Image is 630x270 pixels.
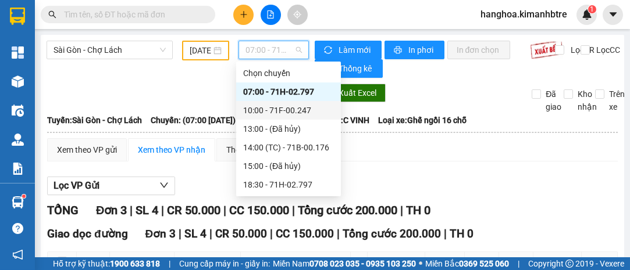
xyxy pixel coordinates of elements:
img: logo-vxr [10,8,25,25]
span: hanghoa.kimanhbtre [471,7,576,21]
span: Lọc CC [592,44,622,56]
span: | [400,203,403,217]
span: Xuất Excel [339,87,376,99]
div: Chọn chuyến [243,67,334,80]
span: Loại xe: Ghế ngồi 16 chỗ [378,114,467,127]
span: down [159,181,169,190]
span: | [270,227,273,240]
span: aim [293,10,301,19]
span: TH 0 [406,203,430,217]
span: Sài Gòn - Chợ Lách [54,41,166,59]
div: 13:00 - (Đã hủy) [243,123,334,135]
span: Tổng cước 200.000 [298,203,397,217]
span: Thống kê [339,62,373,75]
div: 14:00 (TC) - 71B-00.176 [243,141,334,154]
span: Miền Nam [273,257,416,270]
b: Tuyến: Sài Gòn - Chợ Lách [47,116,142,125]
button: In đơn chọn [447,41,511,59]
span: ĐC Giao [536,255,569,268]
div: 15:00 - (Đã hủy) [243,160,334,172]
span: Người nhận [244,255,339,268]
button: bar-chartThống kê [315,59,383,78]
span: CR 50.000 [167,203,220,217]
span: Tổng cước 200.000 [343,227,441,240]
span: Tài xế: C VINH [319,114,369,127]
span: caret-down [608,9,618,20]
span: 07:00 - 71H-02.797 [245,41,301,59]
div: 10:00 - 71F-00.247 [243,104,334,117]
button: Lọc VP Gửi [47,177,175,195]
span: Giao dọc đường [47,227,128,240]
span: TỔNG [47,203,79,217]
button: aim [287,5,308,25]
span: 1 [590,5,594,13]
span: search [48,10,56,19]
span: | [292,203,295,217]
span: plus [240,10,248,19]
span: | [161,203,164,217]
img: dashboard-icon [12,46,24,59]
span: Miền Bắc [425,257,509,270]
span: CC 150.000 [229,203,289,217]
span: Người gửi [177,255,229,268]
strong: 1900 633 818 [110,259,160,268]
span: copyright [565,260,574,268]
span: | [179,227,181,240]
span: | [209,227,212,240]
span: | [444,227,447,240]
span: Hỗ trợ kỹ thuật: [53,257,160,270]
div: 07:00 - 71H-02.797 [243,85,334,98]
img: warehouse-icon [12,196,24,208]
span: printer [394,46,404,55]
button: plus [233,5,254,25]
span: Đã giao [541,88,566,113]
span: TH 0 [450,227,474,240]
div: 18:30 - 71H-02.797 [243,178,334,191]
span: SL 4 [184,227,207,240]
span: | [130,203,133,217]
span: | [223,203,226,217]
img: warehouse-icon [12,75,24,88]
span: Làm mới [339,44,372,56]
span: In phơi [408,44,435,56]
span: notification [12,249,23,260]
span: Lọc VP Gửi [54,178,99,193]
div: Thống kê [226,143,259,156]
span: CR 50.000 [215,227,267,240]
div: Xem theo VP gửi [57,143,117,156]
div: Chọn chuyến [236,64,341,82]
span: Đơn 3 [96,203,127,217]
span: | [169,257,170,270]
span: Đơn 3 [145,227,176,240]
span: sync [324,46,334,55]
img: warehouse-icon [12,134,24,146]
span: question-circle [12,223,23,234]
button: caret-down [603,5,623,25]
strong: 0369 525 060 [459,259,509,268]
div: Xem theo VP nhận [138,143,205,156]
img: 9k= [530,41,563,59]
img: icon-new-feature [582,9,592,20]
span: Chuyến: (07:00 [DATE]) [151,114,236,127]
span: Kho nhận [573,88,601,113]
input: Tìm tên, số ĐT hoặc mã đơn [64,8,201,21]
button: downloadXuất Excel [316,84,386,102]
strong: 0708 023 035 - 0935 103 250 [309,259,416,268]
sup: 1 [588,5,596,13]
button: file-add [261,5,281,25]
img: solution-icon [12,163,24,175]
span: file-add [266,10,275,19]
span: Cung cấp máy in - giấy in: [179,257,270,270]
span: | [518,257,519,270]
span: SL 4 [136,203,158,217]
span: Lọc CR [566,44,596,56]
span: CC 150.000 [276,227,334,240]
input: 13/09/2025 [190,44,211,57]
sup: 1 [22,195,26,198]
img: warehouse-icon [12,105,24,117]
span: Trên xe [604,88,629,113]
span: Mã GD [113,255,162,268]
span: | [337,227,340,240]
button: printerIn phơi [385,41,444,59]
span: ⚪️ [419,261,422,266]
